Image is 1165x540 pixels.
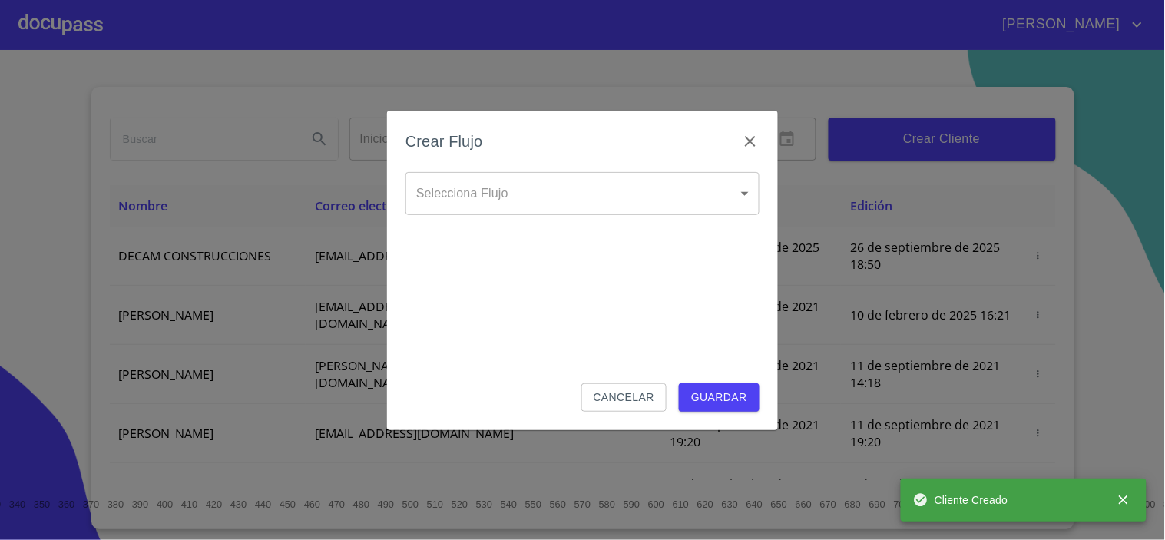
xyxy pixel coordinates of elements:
[594,388,654,407] span: Cancelar
[405,129,483,154] h6: Crear Flujo
[581,383,667,412] button: Cancelar
[1107,483,1140,517] button: close
[679,383,760,412] button: Guardar
[405,172,760,215] div: ​
[691,388,747,407] span: Guardar
[913,492,1008,508] span: Cliente Creado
